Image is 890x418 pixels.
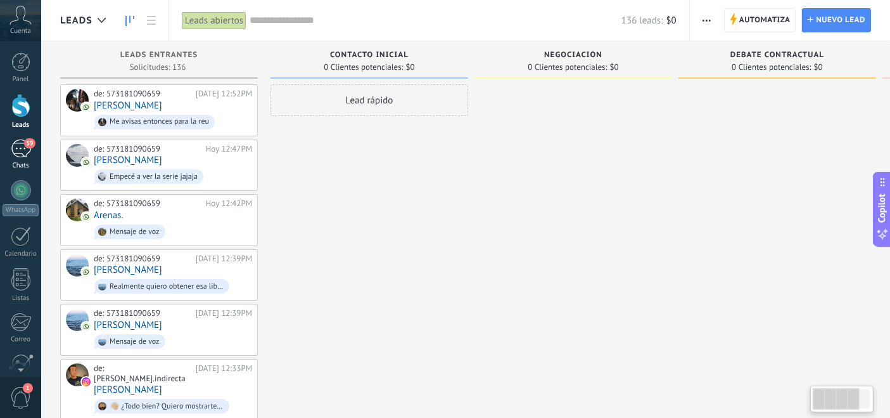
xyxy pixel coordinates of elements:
div: de: 573181090659 [94,144,201,154]
div: Sneyder Palacios [66,254,89,277]
a: [PERSON_NAME] [94,384,162,395]
div: Negociación [481,51,666,62]
div: Realmente quiero obtener esa libertad [110,282,224,291]
a: Automatiza [724,8,796,32]
div: Mensaje de voz [110,228,160,237]
div: Listas [3,294,39,303]
img: com.amocrm.amocrmwa.svg [82,212,91,221]
div: Debate contractual [685,51,870,62]
span: 1 [23,383,33,393]
div: WhatsApp [3,204,39,216]
div: Calendario [3,250,39,258]
span: 136 leads: [621,15,663,27]
a: Lista [141,8,162,33]
span: Debate contractual [730,51,824,60]
div: Christian Jara [66,144,89,167]
button: Más [697,8,716,32]
div: Juan Cortes [66,89,89,112]
img: instagram.svg [82,377,91,386]
div: Arenas. [66,199,89,221]
span: $0 [814,63,823,71]
img: com.amocrm.amocrmwa.svg [82,158,91,167]
span: Negociación [544,51,602,60]
a: [PERSON_NAME] [94,320,162,330]
div: de: 573181090659 [94,199,201,209]
a: [PERSON_NAME] [94,100,162,111]
span: Nuevo lead [816,9,865,32]
div: de: 573181090659 [94,308,191,318]
div: Lead rápido [270,84,468,116]
img: com.amocrm.amocrmwa.svg [82,322,91,331]
img: com.amocrm.amocrmwa.svg [82,268,91,277]
div: 👋🏼 ¿Todo bien? Quiero mostrarte cómo pasé de empleado a generar más de 10 salarios mínimos en un ... [110,402,224,411]
a: Leads [119,8,141,33]
div: de: 573181090659 [94,254,191,264]
a: Arenas. [94,210,124,221]
span: Automatiza [739,9,791,32]
div: Hoy 12:42PM [206,199,252,209]
span: Solicitudes: 136 [130,63,186,71]
span: 0 Clientes potenciales: [732,63,811,71]
div: Chats [3,162,39,170]
span: Copilot [876,193,889,223]
div: de: [PERSON_NAME].indirecta [94,363,191,383]
div: [DATE] 12:39PM [196,308,252,318]
span: 0 Clientes potenciales: [528,63,607,71]
div: Mensaje de voz [110,337,160,346]
div: [DATE] 12:52PM [196,89,252,99]
span: $0 [666,15,677,27]
div: [DATE] 12:33PM [196,363,252,383]
div: Me avisas entonces para la reu [110,117,209,126]
a: [PERSON_NAME] [94,265,162,275]
span: Contacto inicial [330,51,409,60]
img: com.amocrm.amocrmwa.svg [82,103,91,112]
div: Panel [3,75,39,84]
span: $0 [406,63,415,71]
span: 0 Clientes potenciales: [324,63,403,71]
span: 59 [24,138,35,148]
div: Edward Vergara [66,363,89,386]
a: Nuevo lead [802,8,871,32]
div: [DATE] 12:39PM [196,254,252,264]
div: Hoy 12:47PM [206,144,252,154]
div: Michael [66,308,89,331]
div: Leads Entrantes [67,51,251,62]
div: Leads abiertos [182,11,246,30]
div: de: 573181090659 [94,89,191,99]
div: Empecé a ver la serie jajaja [110,173,198,181]
div: Leads [3,121,39,129]
span: Cuenta [10,27,31,36]
a: [PERSON_NAME] [94,155,162,166]
div: Contacto inicial [277,51,462,62]
span: Leads Entrantes [120,51,198,60]
span: $0 [610,63,619,71]
div: Correo [3,336,39,344]
span: Leads [60,15,92,27]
